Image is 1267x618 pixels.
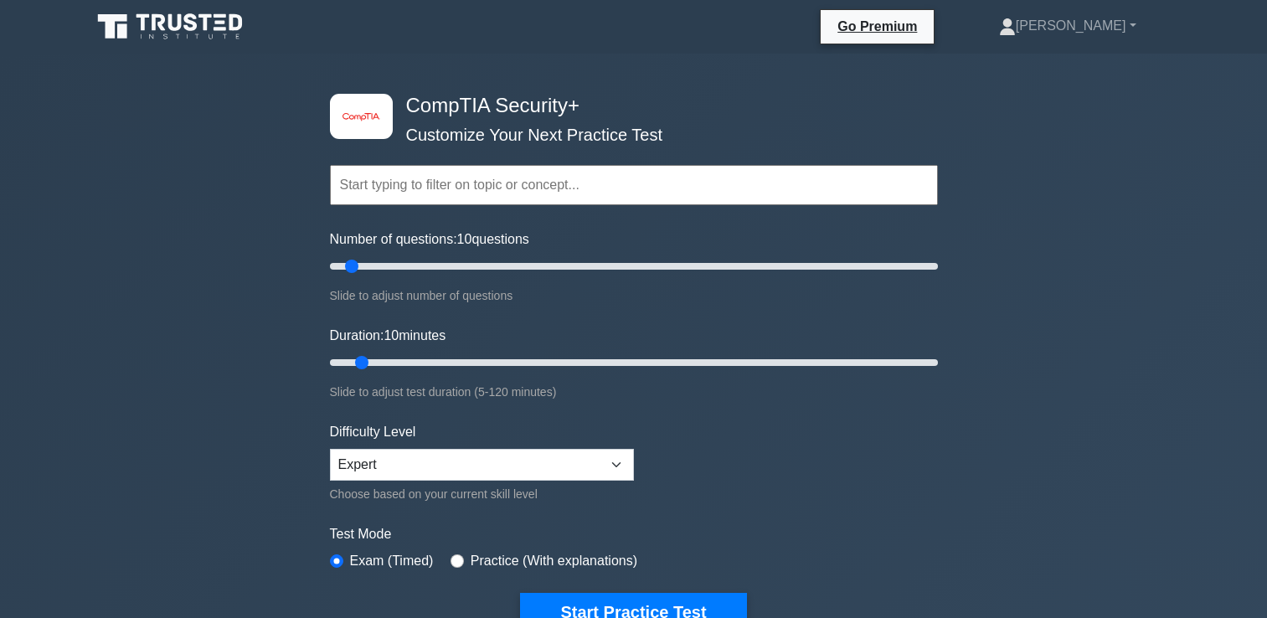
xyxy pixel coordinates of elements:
h4: CompTIA Security+ [399,94,856,118]
span: 10 [457,232,472,246]
label: Test Mode [330,524,938,544]
span: 10 [384,328,399,342]
div: Slide to adjust test duration (5-120 minutes) [330,382,938,402]
label: Difficulty Level [330,422,416,442]
a: Go Premium [827,16,927,37]
label: Number of questions: questions [330,229,529,250]
div: Slide to adjust number of questions [330,286,938,306]
label: Practice (With explanations) [471,551,637,571]
label: Exam (Timed) [350,551,434,571]
a: [PERSON_NAME] [959,9,1177,43]
input: Start typing to filter on topic or concept... [330,165,938,205]
div: Choose based on your current skill level [330,484,634,504]
label: Duration: minutes [330,326,446,346]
